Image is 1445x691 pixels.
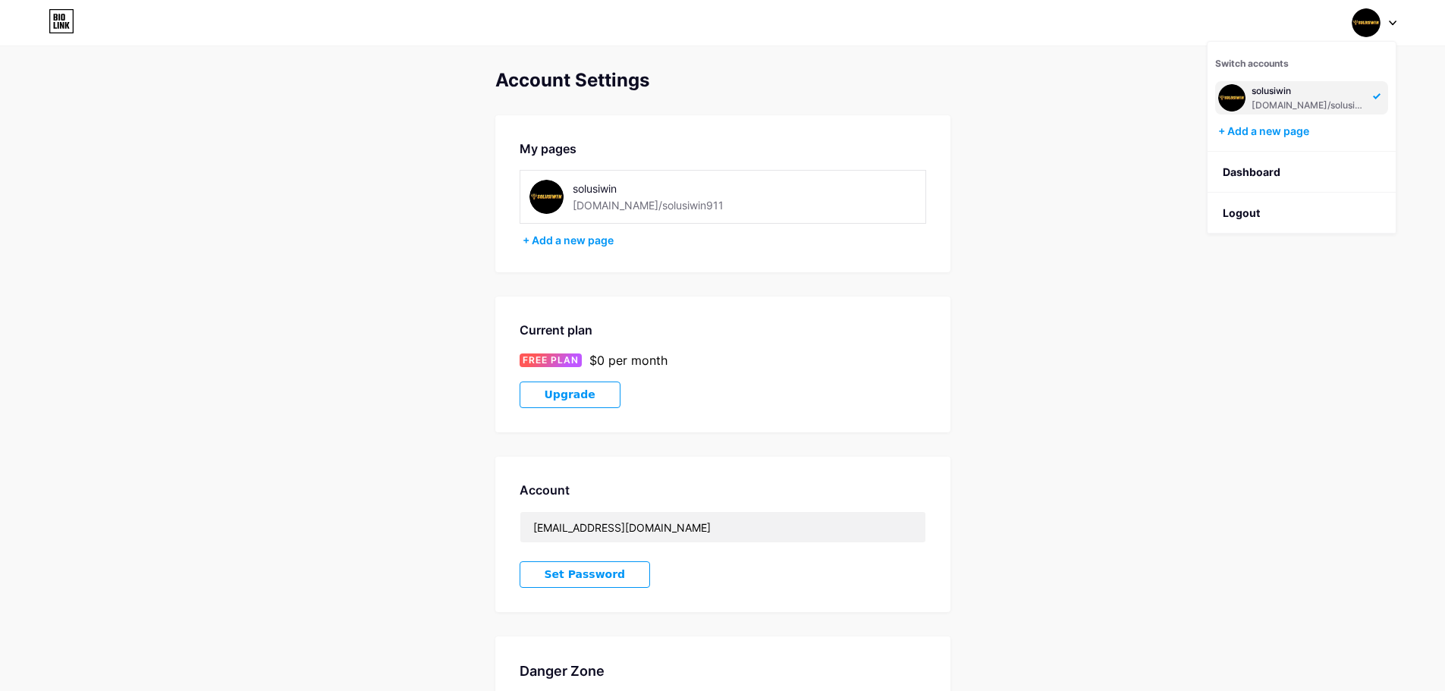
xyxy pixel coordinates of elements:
span: Upgrade [545,388,595,401]
img: Solusi Win [1218,84,1246,112]
div: [DOMAIN_NAME]/solusiwin911 [1252,99,1368,112]
li: Logout [1208,193,1396,234]
div: My pages [520,140,926,158]
div: Danger Zone [520,661,926,681]
div: + Add a new page [523,233,926,248]
input: Email [520,512,925,542]
button: Set Password [520,561,651,588]
div: Account Settings [495,70,950,91]
div: $0 per month [589,351,668,369]
span: Set Password [545,568,626,581]
span: Switch accounts [1215,58,1289,69]
div: [DOMAIN_NAME]/solusiwin911 [573,197,724,213]
div: solusiwin [1252,85,1368,97]
div: solusiwin [573,181,768,196]
div: + Add a new page [1218,124,1388,139]
button: Upgrade [520,382,620,408]
a: Dashboard [1208,152,1396,193]
img: Solusi Win [1352,8,1381,37]
img: solusiwin911 [529,180,564,214]
div: Current plan [520,321,926,339]
div: Account [520,481,926,499]
span: FREE PLAN [523,353,579,367]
